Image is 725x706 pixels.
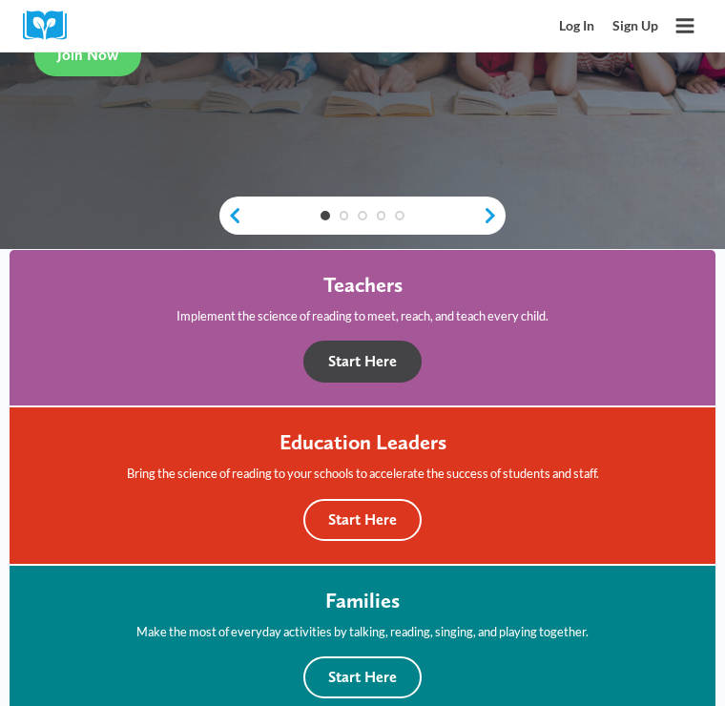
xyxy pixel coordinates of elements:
[303,499,422,541] button: Start Here
[57,46,118,64] span: Join Now
[483,207,506,225] a: next
[358,211,367,220] a: 3
[127,464,599,483] p: Bring the science of reading to your schools to accelerate the success of students and staff.
[321,211,330,220] a: 1
[219,207,242,225] a: previous
[603,9,667,42] a: Sign Up
[219,197,506,235] div: content slider buttons
[549,9,603,42] a: Log In
[136,622,589,641] p: Make the most of everyday activities by talking, reading, singing, and playing together.
[176,306,549,325] p: Implement the science of reading to meet, reach, and teach every child.
[377,211,386,220] a: 4
[323,273,403,299] h4: Teachers
[303,656,422,698] button: Start Here
[340,211,349,220] a: 2
[10,407,715,563] a: Education Leaders Bring the science of reading to your schools to accelerate the success of stude...
[668,9,702,43] button: Open menu
[549,9,667,42] nav: Secondary Mobile Navigation
[10,250,715,405] a: Teachers Implement the science of reading to meet, reach, and teach every child. Start Here
[34,34,141,76] a: Join Now
[23,10,80,40] img: Cox Campus
[280,430,446,456] h4: Education Leaders
[395,211,404,220] a: 5
[325,589,400,614] h4: Families
[303,341,422,383] button: Start Here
